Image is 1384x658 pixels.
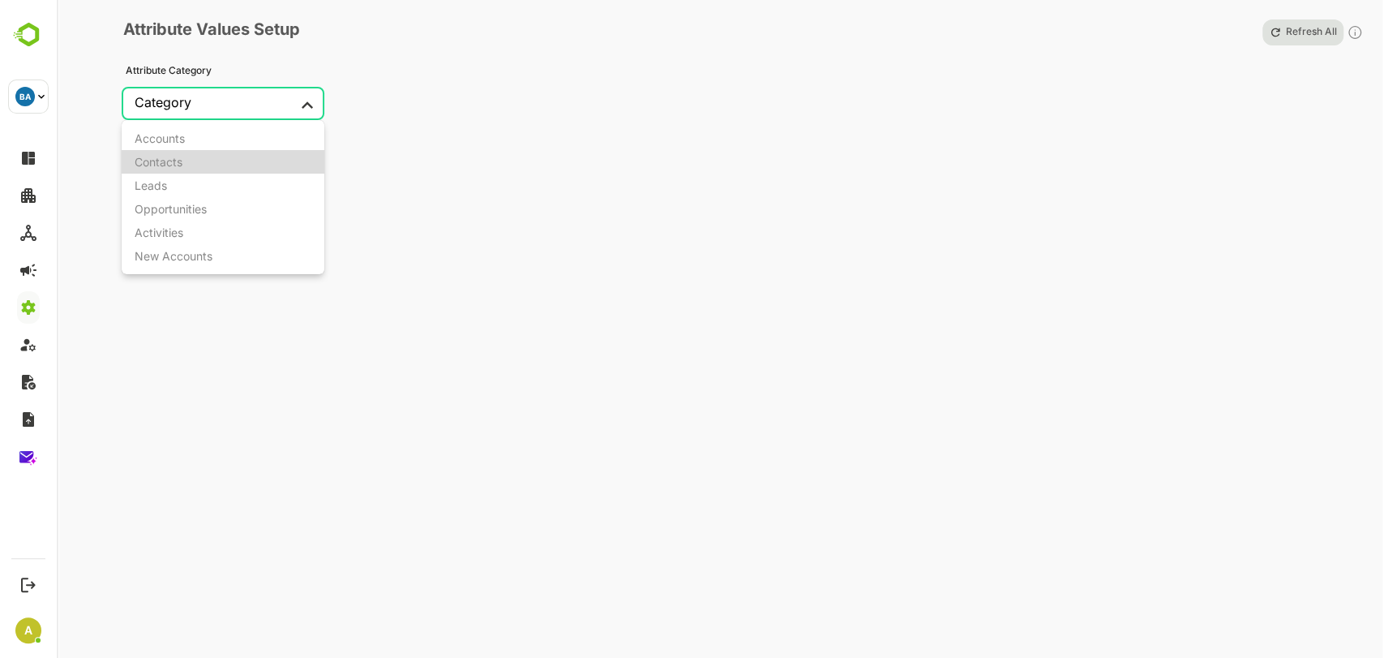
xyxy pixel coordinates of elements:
div: Accounts [135,131,185,145]
div: Contacts [135,155,182,169]
div: Leads [135,178,167,192]
div: Opportunities [135,202,207,216]
div: Activities [135,226,183,239]
div: New Accounts [135,249,212,263]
